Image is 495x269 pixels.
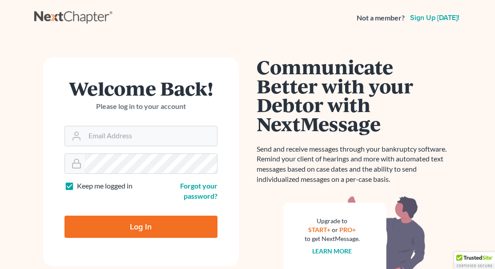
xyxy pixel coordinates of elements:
label: Keep me logged in [77,181,133,191]
h1: Communicate Better with your Debtor with NextMessage [257,57,452,133]
h1: Welcome Back! [64,79,217,98]
p: Send and receive messages through your bankruptcy software. Remind your client of hearings and mo... [257,144,452,185]
a: Learn more [312,247,352,255]
span: or [332,226,338,233]
a: Forgot your password? [180,181,217,200]
input: Log In [64,216,217,238]
div: Upgrade to [305,217,360,225]
strong: Not a member? [357,13,405,23]
a: Sign up [DATE]! [408,14,461,21]
div: TrustedSite Certified [454,252,495,269]
a: START+ [308,226,330,233]
input: Email Address [85,126,217,146]
div: to get NextMessage. [305,234,360,243]
a: PRO+ [339,226,356,233]
p: Please log in to your account [64,101,217,112]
